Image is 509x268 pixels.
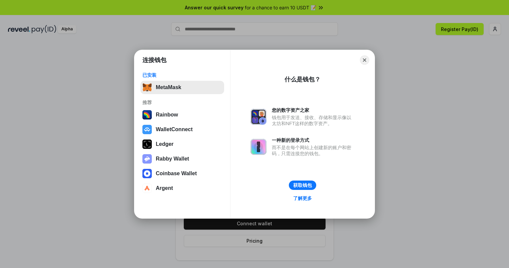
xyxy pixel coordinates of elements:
img: svg+xml,%3Csvg%20xmlns%3D%22http%3A%2F%2Fwww.w3.org%2F2000%2Fsvg%22%20fill%3D%22none%22%20viewBox... [250,109,267,125]
button: Rabby Wallet [140,152,224,166]
div: Rainbow [156,112,178,118]
div: WalletConnect [156,126,193,132]
img: svg+xml,%3Csvg%20xmlns%3D%22http%3A%2F%2Fwww.w3.org%2F2000%2Fsvg%22%20fill%3D%22none%22%20viewBox... [250,139,267,155]
div: 钱包用于发送、接收、存储和显示像以太坊和NFT这样的数字资产。 [272,114,355,126]
button: Rainbow [140,108,224,121]
button: Argent [140,182,224,195]
div: 了解更多 [293,195,312,201]
button: Coinbase Wallet [140,167,224,180]
h1: 连接钱包 [142,56,166,64]
div: 获取钱包 [293,182,312,188]
button: Close [360,55,369,65]
div: Argent [156,185,173,191]
a: 了解更多 [289,194,316,203]
img: svg+xml,%3Csvg%20fill%3D%22none%22%20height%3D%2233%22%20viewBox%3D%220%200%2035%2033%22%20width%... [142,83,152,92]
button: 获取钱包 [289,181,316,190]
div: MetaMask [156,84,181,90]
div: 推荐 [142,99,222,105]
button: WalletConnect [140,123,224,136]
button: Ledger [140,138,224,151]
img: svg+xml,%3Csvg%20width%3D%2228%22%20height%3D%2228%22%20viewBox%3D%220%200%2028%2028%22%20fill%3D... [142,169,152,178]
img: svg+xml,%3Csvg%20xmlns%3D%22http%3A%2F%2Fwww.w3.org%2F2000%2Fsvg%22%20width%3D%2228%22%20height%3... [142,140,152,149]
img: svg+xml,%3Csvg%20width%3D%2228%22%20height%3D%2228%22%20viewBox%3D%220%200%2028%2028%22%20fill%3D... [142,184,152,193]
img: svg+xml,%3Csvg%20width%3D%2228%22%20height%3D%2228%22%20viewBox%3D%220%200%2028%2028%22%20fill%3D... [142,125,152,134]
div: 而不是在每个网站上创建新的账户和密码，只需连接您的钱包。 [272,145,355,157]
div: 已安装 [142,72,222,78]
div: 您的数字资产之家 [272,107,355,113]
div: 什么是钱包？ [285,75,321,83]
img: svg+xml,%3Csvg%20width%3D%22120%22%20height%3D%22120%22%20viewBox%3D%220%200%20120%20120%22%20fil... [142,110,152,119]
img: svg+xml,%3Csvg%20xmlns%3D%22http%3A%2F%2Fwww.w3.org%2F2000%2Fsvg%22%20fill%3D%22none%22%20viewBox... [142,154,152,164]
div: 一种新的登录方式 [272,137,355,143]
div: Coinbase Wallet [156,171,197,177]
div: Rabby Wallet [156,156,189,162]
button: MetaMask [140,81,224,94]
div: Ledger [156,141,173,147]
